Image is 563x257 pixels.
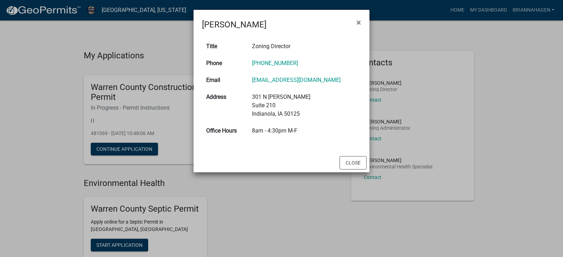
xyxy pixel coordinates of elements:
button: Close [351,13,367,32]
a: [PHONE_NUMBER] [252,60,298,66]
button: Close [340,156,367,169]
th: Office Hours [202,122,248,139]
th: Address [202,89,248,122]
th: Email [202,72,248,89]
th: Phone [202,55,248,72]
td: Zoning Director [248,38,361,55]
td: 301 N [PERSON_NAME] Suite 210 Indianola, IA 50125 [248,89,361,122]
th: Title [202,38,248,55]
span: × [356,18,361,27]
a: [EMAIL_ADDRESS][DOMAIN_NAME] [252,77,341,83]
div: 8am - 4:30pm M-F [252,127,357,135]
h4: [PERSON_NAME] [202,18,266,31]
